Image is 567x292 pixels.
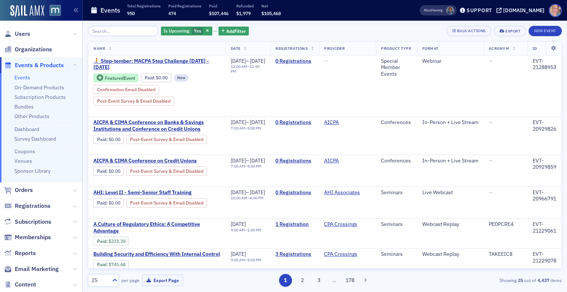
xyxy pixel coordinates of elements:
[250,119,265,126] span: [DATE]
[231,189,246,196] span: [DATE]
[381,221,412,228] div: Seminars
[15,30,30,38] span: Users
[536,277,550,284] strong: 4,437
[4,265,59,273] a: Email Marketing
[15,61,64,69] span: Events & Products
[10,5,44,17] img: SailAMX
[422,119,478,126] div: In-Person + Live Stream
[231,228,261,233] div: –
[324,119,339,126] a: AICPA
[250,157,265,164] span: [DATE]
[109,200,120,206] span: $0.00
[505,29,520,33] div: Export
[231,126,245,131] time: 7:00 AM
[231,227,245,233] time: 9:00 AM
[324,119,371,126] span: AICPA
[97,137,106,142] a: Paid
[529,27,562,34] a: New Event
[194,28,201,34] span: Yes
[247,126,261,131] time: 5:00 PM
[381,46,411,51] span: Product Type
[231,64,260,74] time: 11:59 PM
[226,28,246,34] span: Add Filter
[275,46,307,51] span: Registrations
[4,218,51,226] a: Subscriptions
[164,28,189,34] span: Is Upcoming
[4,233,51,241] a: Memberships
[231,196,265,200] div: –
[174,74,189,82] div: New
[49,5,61,16] img: SailAMX
[533,251,556,264] div: EVT-21229078
[231,58,246,64] span: [DATE]
[275,189,314,196] a: 0 Registrations
[324,46,345,51] span: Provider
[231,126,265,131] div: –
[97,137,109,142] span: :
[424,8,431,13] div: Also
[93,119,220,132] a: AICPA & CIMA Conference on Banks & Savings Institutions and Conference on Credit Unions
[275,221,314,228] a: 1 Registration
[533,58,556,71] div: EVT-21288953
[231,189,265,196] div: –
[97,262,106,267] a: Paid
[15,45,52,54] span: Organizations
[489,119,493,126] span: —
[489,58,493,64] span: —
[93,73,138,83] div: Featured Event
[324,221,371,228] span: CPA Crossings
[533,158,556,171] div: EVT-20929859
[127,3,161,8] p: Total Registrations
[533,46,537,51] span: ID
[14,168,51,174] a: Sponsor Library
[489,189,493,196] span: —
[231,221,246,227] span: [DATE]
[93,158,220,164] a: AICPA & CIMA Conference on Credit Unions
[231,119,246,126] span: [DATE]
[93,46,105,51] span: Name
[109,238,126,244] span: $233.20
[279,274,292,287] button: 1
[4,186,33,194] a: Orders
[313,274,326,287] button: 3
[329,277,340,284] span: …
[92,276,108,284] div: 25
[324,158,371,164] span: AICPA
[93,58,220,71] a: 🏃‍➡️ Step-tember: MACPA Step Challenge [DATE] - [DATE]
[93,198,124,207] div: Paid: 0 - $0
[236,3,254,8] p: Refunded
[231,195,247,200] time: 10:00 AM
[93,58,220,71] span: 🏃‍➡️ Step-tember: MACPA Step Challenge Sept. 15 - Oct. 15, 2025
[4,249,36,257] a: Reports
[261,10,281,16] span: $105,468
[236,10,251,16] span: $1,979
[247,164,261,169] time: 5:00 PM
[14,135,56,142] a: Survey Dashboard
[324,58,328,64] span: —
[145,75,156,80] span: :
[93,251,220,258] a: Building Security and Efficiency With Internal Control
[14,113,49,120] a: Other Products
[422,189,478,196] div: Live Webcast
[549,4,562,17] span: Profile
[93,135,124,144] div: Paid: 0 - $0
[93,85,159,94] div: Confirmation Email
[247,257,261,262] time: 5:00 PM
[381,58,412,78] div: Special Member Events
[381,189,412,196] div: Seminars
[275,158,314,164] a: 0 Registrations
[44,5,61,17] a: View Homepage
[494,26,526,36] button: Export
[381,119,412,126] div: Conferences
[231,64,247,69] time: 12:00 AM
[219,27,249,36] button: AddFilter
[14,94,66,100] a: Subscription Products
[533,221,556,234] div: EVT-21229061
[247,227,261,233] time: 1:00 PM
[422,221,478,228] div: Webcast Replay
[231,251,246,257] span: [DATE]
[467,7,492,14] div: Support
[15,249,36,257] span: Reports
[250,189,265,196] span: [DATE]
[489,221,522,228] div: PEDPCRE4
